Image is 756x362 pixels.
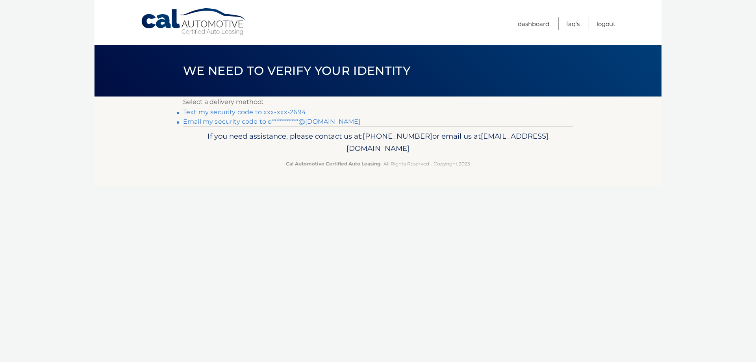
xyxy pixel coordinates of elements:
a: Dashboard [518,17,549,30]
p: - All Rights Reserved - Copyright 2025 [188,160,568,168]
a: Text my security code to xxx-xxx-2694 [183,108,306,116]
span: We need to verify your identity [183,63,410,78]
a: Logout [597,17,615,30]
p: Select a delivery method: [183,97,573,108]
a: FAQ's [566,17,580,30]
strong: Cal Automotive Certified Auto Leasing [286,161,380,167]
p: If you need assistance, please contact us at: or email us at [188,130,568,155]
span: [PHONE_NUMBER] [363,132,432,141]
a: Cal Automotive [141,8,247,36]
